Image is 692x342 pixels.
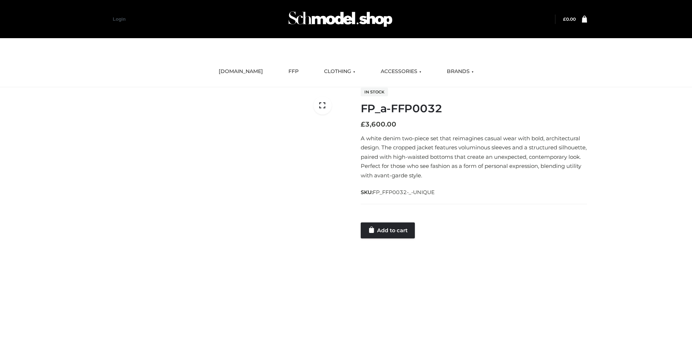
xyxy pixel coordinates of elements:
[373,189,435,196] span: FP_FFP0032-_-UNIQUE
[283,64,304,80] a: FFP
[563,16,576,22] a: £0.00
[361,188,436,197] span: SKU:
[361,120,365,128] span: £
[319,64,361,80] a: CLOTHING
[113,16,126,22] a: Login
[563,16,566,22] span: £
[361,222,415,238] a: Add to cart
[361,134,587,180] p: A white denim two-piece set that reimagines casual wear with bold, architectural design. The crop...
[361,88,388,96] span: In stock
[361,102,587,115] h1: FP_a-FFP0032
[375,64,427,80] a: ACCESSORIES
[286,5,395,33] img: Schmodel Admin 964
[361,120,396,128] bdi: 3,600.00
[213,64,268,80] a: [DOMAIN_NAME]
[441,64,479,80] a: BRANDS
[563,16,576,22] bdi: 0.00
